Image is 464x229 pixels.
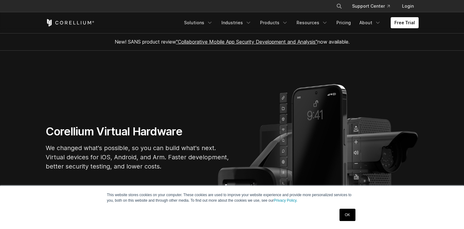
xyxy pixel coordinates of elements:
[218,17,255,28] a: Industries
[334,1,345,12] button: Search
[397,1,419,12] a: Login
[356,17,385,28] a: About
[180,17,217,28] a: Solutions
[115,39,350,45] span: New! SANS product review now available.
[274,198,297,203] a: Privacy Policy.
[391,17,419,28] a: Free Trial
[180,17,419,28] div: Navigation Menu
[107,192,357,203] p: This website stores cookies on your computer. These cookies are used to improve your website expe...
[347,1,395,12] a: Support Center
[256,17,292,28] a: Products
[333,17,355,28] a: Pricing
[293,17,332,28] a: Resources
[329,1,419,12] div: Navigation Menu
[46,143,230,171] p: We changed what's possible, so you can build what's next. Virtual devices for iOS, Android, and A...
[46,125,230,138] h1: Corellium Virtual Hardware
[46,19,94,26] a: Corellium Home
[339,209,355,221] a: OK
[176,39,317,45] a: "Collaborative Mobile App Security Development and Analysis"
